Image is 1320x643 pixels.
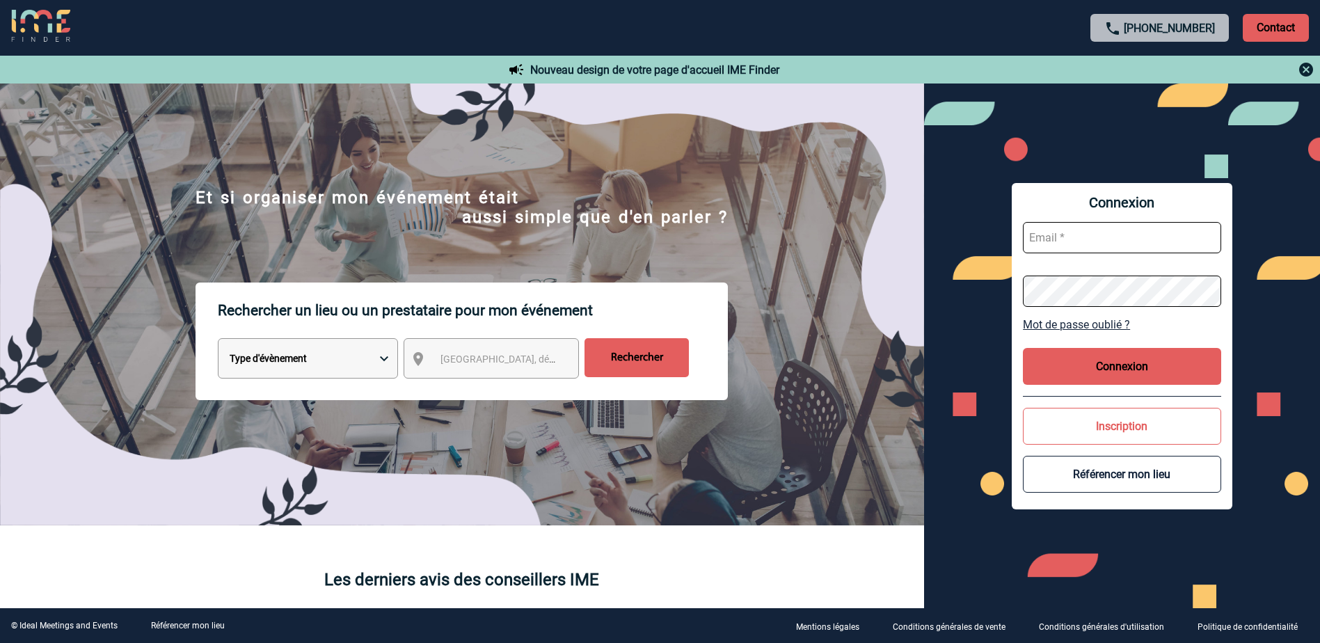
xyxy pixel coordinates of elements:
[1028,619,1186,633] a: Conditions générales d'utilisation
[1023,456,1221,493] button: Référencer mon lieu
[440,354,634,365] span: [GEOGRAPHIC_DATA], département, région...
[218,283,728,338] p: Rechercher un lieu ou un prestataire pour mon événement
[1023,348,1221,385] button: Connexion
[1039,622,1164,632] p: Conditions générales d'utilisation
[585,338,689,377] input: Rechercher
[1023,222,1221,253] input: Email *
[1023,408,1221,445] button: Inscription
[882,619,1028,633] a: Conditions générales de vente
[1243,14,1309,42] p: Contact
[1104,20,1121,37] img: call-24-px.png
[1023,194,1221,211] span: Connexion
[893,622,1005,632] p: Conditions générales de vente
[11,621,118,630] div: © Ideal Meetings and Events
[796,622,859,632] p: Mentions légales
[151,621,225,630] a: Référencer mon lieu
[785,619,882,633] a: Mentions légales
[1023,318,1221,331] a: Mot de passe oublié ?
[1198,622,1298,632] p: Politique de confidentialité
[1186,619,1320,633] a: Politique de confidentialité
[1124,22,1215,35] a: [PHONE_NUMBER]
